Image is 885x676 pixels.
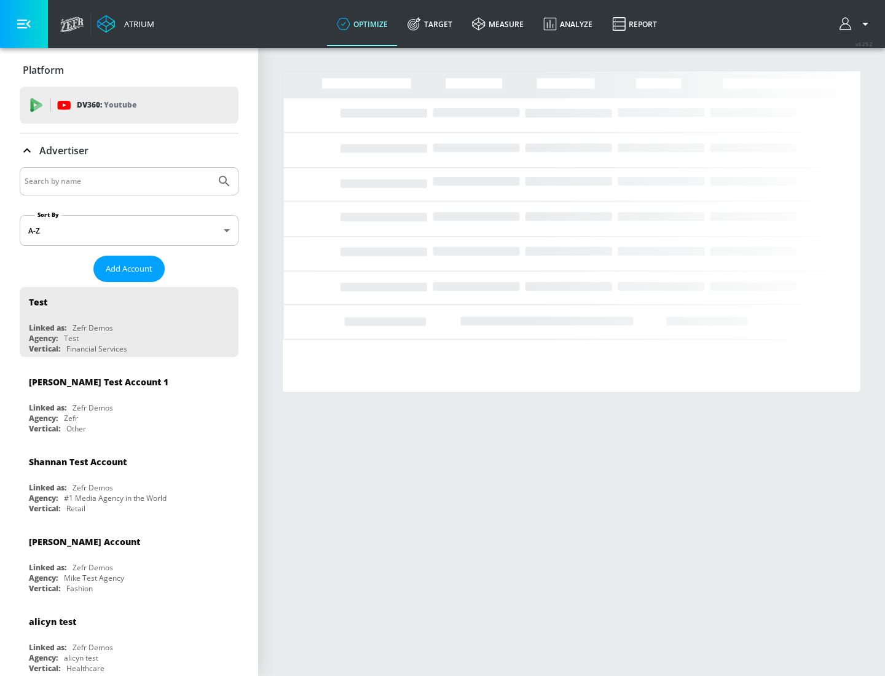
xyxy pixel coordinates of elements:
[73,642,113,653] div: Zefr Demos
[20,287,238,357] div: TestLinked as:Zefr DemosAgency:TestVertical:Financial Services
[20,367,238,437] div: [PERSON_NAME] Test Account 1Linked as:Zefr DemosAgency:ZefrVertical:Other
[462,2,533,46] a: measure
[64,333,79,344] div: Test
[29,653,58,663] div: Agency:
[29,482,66,493] div: Linked as:
[29,536,140,548] div: [PERSON_NAME] Account
[66,583,93,594] div: Fashion
[64,573,124,583] div: Mike Test Agency
[20,87,238,124] div: DV360: Youtube
[20,53,238,87] div: Platform
[29,296,47,308] div: Test
[29,642,66,653] div: Linked as:
[29,493,58,503] div: Agency:
[29,562,66,573] div: Linked as:
[29,333,58,344] div: Agency:
[20,447,238,517] div: Shannan Test AccountLinked as:Zefr DemosAgency:#1 Media Agency in the WorldVertical:Retail
[73,323,113,333] div: Zefr Demos
[64,493,167,503] div: #1 Media Agency in the World
[29,423,60,434] div: Vertical:
[104,98,136,111] p: Youtube
[25,173,211,189] input: Search by name
[119,18,154,29] div: Atrium
[29,573,58,583] div: Agency:
[29,583,60,594] div: Vertical:
[66,423,86,434] div: Other
[602,2,667,46] a: Report
[29,503,60,514] div: Vertical:
[29,323,66,333] div: Linked as:
[35,211,61,219] label: Sort By
[66,663,104,674] div: Healthcare
[20,527,238,597] div: [PERSON_NAME] AccountLinked as:Zefr DemosAgency:Mike Test AgencyVertical:Fashion
[77,98,136,112] p: DV360:
[398,2,462,46] a: Target
[106,262,152,276] span: Add Account
[20,215,238,246] div: A-Z
[20,133,238,168] div: Advertiser
[327,2,398,46] a: optimize
[64,653,98,663] div: alicyn test
[66,503,85,514] div: Retail
[66,344,127,354] div: Financial Services
[39,144,88,157] p: Advertiser
[93,256,165,282] button: Add Account
[64,413,78,423] div: Zefr
[29,616,76,627] div: alicyn test
[29,376,168,388] div: [PERSON_NAME] Test Account 1
[29,344,60,354] div: Vertical:
[29,663,60,674] div: Vertical:
[73,482,113,493] div: Zefr Demos
[533,2,602,46] a: Analyze
[23,63,64,77] p: Platform
[97,15,154,33] a: Atrium
[29,403,66,413] div: Linked as:
[73,403,113,413] div: Zefr Demos
[855,41,873,47] span: v 4.25.2
[29,413,58,423] div: Agency:
[73,562,113,573] div: Zefr Demos
[29,456,127,468] div: Shannan Test Account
